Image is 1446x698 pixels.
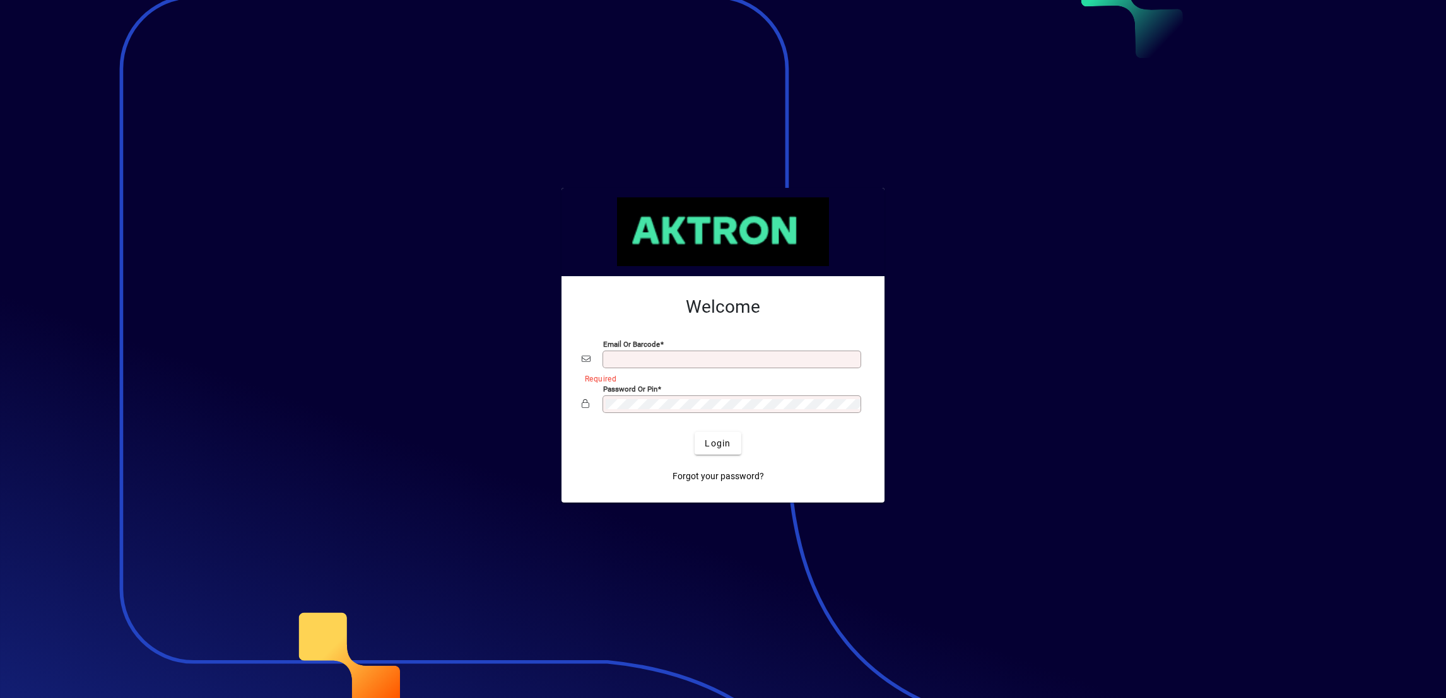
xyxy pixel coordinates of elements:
h2: Welcome [582,296,864,318]
button: Login [695,432,741,455]
mat-error: Required [585,371,854,385]
span: Login [705,437,731,450]
mat-label: Password or Pin [603,385,657,393]
span: Forgot your password? [673,470,764,483]
a: Forgot your password? [667,465,769,487]
mat-label: Email or Barcode [603,340,660,349]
